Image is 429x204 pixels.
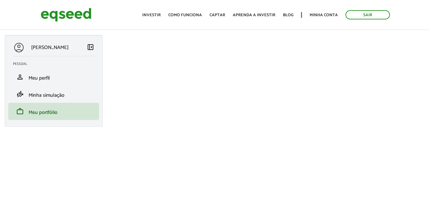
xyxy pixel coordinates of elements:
a: Blog [283,13,293,17]
a: workMeu portfólio [13,108,94,115]
li: Meu perfil [8,68,99,86]
a: Sair [345,10,390,19]
h2: Pessoal [13,62,99,66]
li: Minha simulação [8,86,99,103]
span: person [16,73,24,81]
span: Meu perfil [29,74,50,82]
img: EqSeed [41,6,91,23]
li: Meu portfólio [8,103,99,120]
span: left_panel_close [87,43,94,51]
a: Investir [142,13,161,17]
a: Colapsar menu [87,43,94,52]
a: finance_modeMinha simulação [13,90,94,98]
a: personMeu perfil [13,73,94,81]
span: finance_mode [16,90,24,98]
a: Minha conta [310,13,338,17]
a: Aprenda a investir [233,13,275,17]
span: work [16,108,24,115]
p: [PERSON_NAME] [31,45,69,51]
span: Meu portfólio [29,108,57,117]
a: Como funciona [168,13,202,17]
span: Minha simulação [29,91,64,100]
a: Captar [210,13,225,17]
